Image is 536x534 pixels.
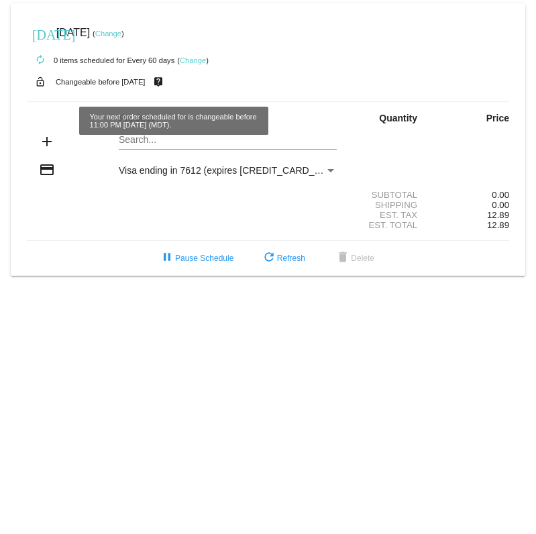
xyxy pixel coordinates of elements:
div: Subtotal [348,190,429,200]
mat-icon: delete [335,250,351,266]
small: ( ) [177,56,209,64]
mat-icon: pause [159,250,175,266]
strong: Product [119,113,154,123]
button: Delete [324,246,385,270]
mat-icon: add [39,133,55,150]
small: 0 items scheduled for Every 60 days [27,56,174,64]
div: Shipping [348,200,429,210]
div: 0.00 [429,190,509,200]
mat-icon: credit_card [39,162,55,178]
span: 12.89 [487,210,509,220]
a: Change [95,30,121,38]
div: Est. Total [348,220,429,230]
span: 0.00 [492,200,509,210]
mat-icon: [DATE] [32,25,48,42]
span: 12.89 [487,220,509,230]
span: Pause Schedule [159,254,233,263]
input: Search... [119,135,337,146]
mat-icon: refresh [261,250,277,266]
strong: Price [486,113,509,123]
a: Change [180,56,206,64]
mat-select: Payment Method [119,165,337,176]
small: Changeable before [DATE] [56,78,146,86]
strong: Quantity [379,113,417,123]
button: Refresh [250,246,316,270]
small: ( ) [93,30,124,38]
span: Delete [335,254,374,263]
span: Visa ending in 7612 (expires [CREDIT_CARD_DATA]) [119,165,343,176]
mat-icon: autorenew [32,52,48,68]
span: Refresh [261,254,305,263]
div: Est. Tax [348,210,429,220]
mat-icon: live_help [150,73,166,91]
mat-icon: lock_open [32,73,48,91]
button: Pause Schedule [148,246,244,270]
